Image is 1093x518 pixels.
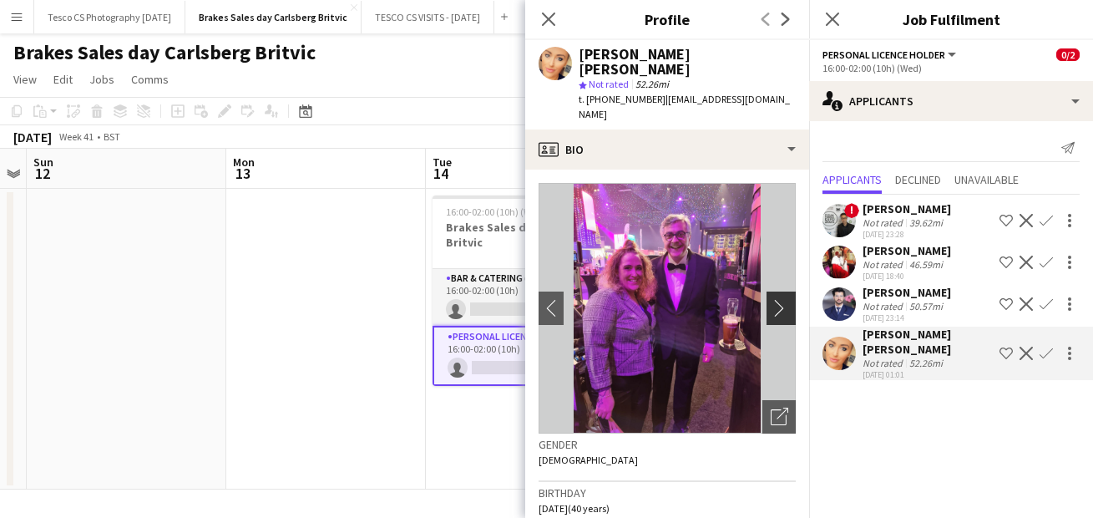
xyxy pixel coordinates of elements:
[906,357,946,369] div: 52.26mi
[579,47,796,77] div: [PERSON_NAME] [PERSON_NAME]
[863,243,951,258] div: [PERSON_NAME]
[13,40,316,65] h1: Brakes Sales day Carlsberg Britvic
[131,72,169,87] span: Comms
[822,48,959,61] button: Personal Licence Holder
[525,8,809,30] h3: Profile
[863,300,906,312] div: Not rated
[433,269,620,326] app-card-role: Bar & Catering (Bar Tender)2A0/116:00-02:00 (10h)
[230,164,255,183] span: 13
[863,285,951,300] div: [PERSON_NAME]
[906,258,946,271] div: 46.59mi
[809,8,1093,30] h3: Job Fulfilment
[863,271,951,282] div: [DATE] 18:40
[83,69,121,90] a: Jobs
[844,203,859,218] span: !
[34,1,185,33] button: Tesco CS Photography [DATE]
[863,369,993,380] div: [DATE] 01:01
[632,78,672,90] span: 52.26mi
[539,183,796,434] img: Crew avatar or photo
[433,326,620,386] app-card-role: Personal Licence Holder4A0/116:00-02:00 (10h)
[539,485,796,500] h3: Birthday
[863,258,906,271] div: Not rated
[362,1,494,33] button: TESCO CS VISITS - [DATE]
[809,81,1093,121] div: Applicants
[430,164,452,183] span: 14
[233,155,255,170] span: Mon
[863,201,951,216] div: [PERSON_NAME]
[954,174,1019,185] span: Unavailable
[185,1,362,33] button: Brakes Sales day Carlsberg Britvic
[822,48,945,61] span: Personal Licence Holder
[539,437,796,452] h3: Gender
[895,174,941,185] span: Declined
[89,72,114,87] span: Jobs
[433,196,620,386] app-job-card: 16:00-02:00 (10h) (Wed)0/2Brakes Sales day Carlsberg Britvic2 RolesBar & Catering (Bar Tender)2A0...
[822,174,882,185] span: Applicants
[579,93,665,105] span: t. [PHONE_NUMBER]
[863,216,906,229] div: Not rated
[31,164,53,183] span: 12
[863,229,951,240] div: [DATE] 23:28
[863,327,993,357] div: [PERSON_NAME] [PERSON_NAME]
[13,72,37,87] span: View
[55,130,97,143] span: Week 41
[53,72,73,87] span: Edit
[13,129,52,145] div: [DATE]
[433,220,620,250] h3: Brakes Sales day Carlsberg Britvic
[822,62,1080,74] div: 16:00-02:00 (10h) (Wed)
[539,502,610,515] span: [DATE] (40 years)
[539,454,638,466] span: [DEMOGRAPHIC_DATA]
[525,129,809,170] div: Bio
[762,400,796,434] div: Open photos pop-in
[906,216,946,229] div: 39.62mi
[33,155,53,170] span: Sun
[104,130,120,143] div: BST
[863,357,906,369] div: Not rated
[124,69,175,90] a: Comms
[7,69,43,90] a: View
[446,206,545,218] span: 16:00-02:00 (10h) (Wed)
[906,300,946,312] div: 50.57mi
[1056,48,1080,61] span: 0/2
[433,155,452,170] span: Tue
[579,93,790,120] span: | [EMAIL_ADDRESS][DOMAIN_NAME]
[47,69,79,90] a: Edit
[589,78,629,90] span: Not rated
[863,312,951,323] div: [DATE] 23:14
